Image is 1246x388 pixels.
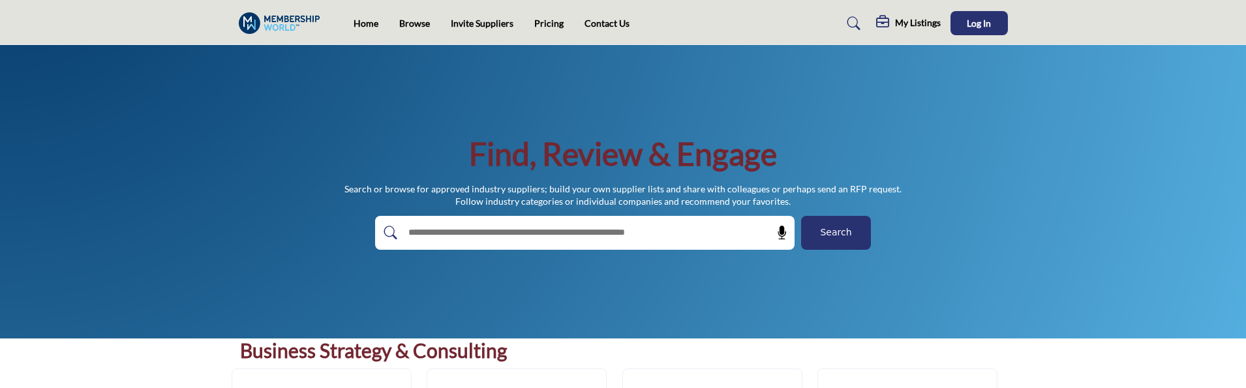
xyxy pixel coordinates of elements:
span: Search [820,226,851,239]
h1: Find, Review & Engage [469,134,777,174]
button: Log In [950,11,1008,35]
div: My Listings [876,16,941,31]
img: Site Logo [239,12,327,34]
a: Invite Suppliers [451,18,513,29]
a: Business Strategy & Consulting [240,338,507,362]
a: Browse [399,18,430,29]
a: Contact Us [585,18,630,29]
p: Search or browse for approved industry suppliers; build your own supplier lists and share with co... [344,183,902,208]
a: Pricing [534,18,564,29]
h5: My Listings [895,17,941,29]
a: Home [354,18,378,29]
span: Log In [967,18,991,29]
a: Search [834,13,869,34]
button: Search [801,216,871,250]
